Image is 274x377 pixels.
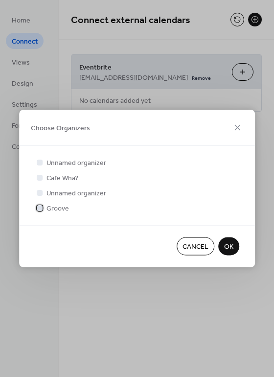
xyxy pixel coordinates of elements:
span: Unnamed organizer [46,188,106,199]
span: Cancel [183,242,208,252]
span: Cafe Wha? [46,173,78,184]
span: Groove [46,204,69,214]
span: Unnamed organizer [46,158,106,168]
span: Choose Organizers [31,123,90,134]
button: OK [218,237,239,256]
button: Cancel [177,237,214,256]
span: OK [224,242,233,252]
